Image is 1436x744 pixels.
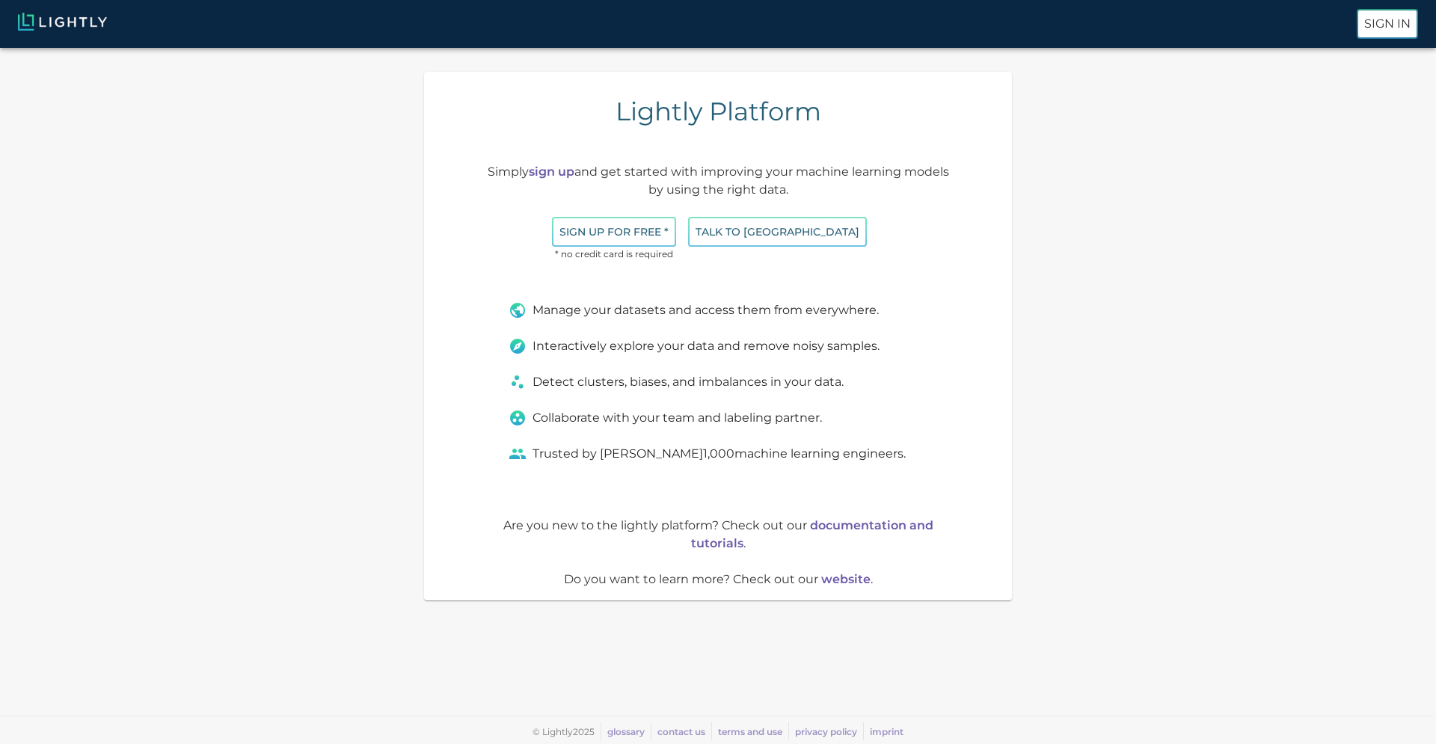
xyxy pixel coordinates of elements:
a: glossary [607,726,645,737]
img: Lightly [18,13,107,31]
span: © Lightly 2025 [533,726,595,737]
div: Manage your datasets and access them from everywhere. [509,301,927,319]
p: Simply and get started with improving your machine learning models by using the right data. [485,163,952,199]
a: terms and use [718,726,782,737]
a: sign up [529,165,574,179]
h4: Lightly Platform [616,96,821,127]
div: Detect clusters, biases, and imbalances in your data. [509,373,927,391]
span: * no credit card is required [552,247,676,262]
a: documentation and tutorials [691,518,933,550]
a: Sign up for free * [552,224,676,239]
p: Are you new to the lightly platform? Check out our . [485,517,952,553]
a: Talk to [GEOGRAPHIC_DATA] [688,224,867,239]
a: contact us [657,726,705,737]
p: Sign In [1364,15,1411,33]
div: Collaborate with your team and labeling partner. [509,409,927,427]
button: Talk to [GEOGRAPHIC_DATA] [688,217,867,248]
a: website [821,572,871,586]
p: Do you want to learn more? Check out our . [485,571,952,588]
button: Sign In [1357,9,1418,39]
a: imprint [870,726,903,737]
div: Interactively explore your data and remove noisy samples. [509,337,927,355]
button: Sign up for free * [552,217,676,248]
a: privacy policy [795,726,857,737]
div: Trusted by [PERSON_NAME] 1,000 machine learning engineers. [509,445,927,463]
